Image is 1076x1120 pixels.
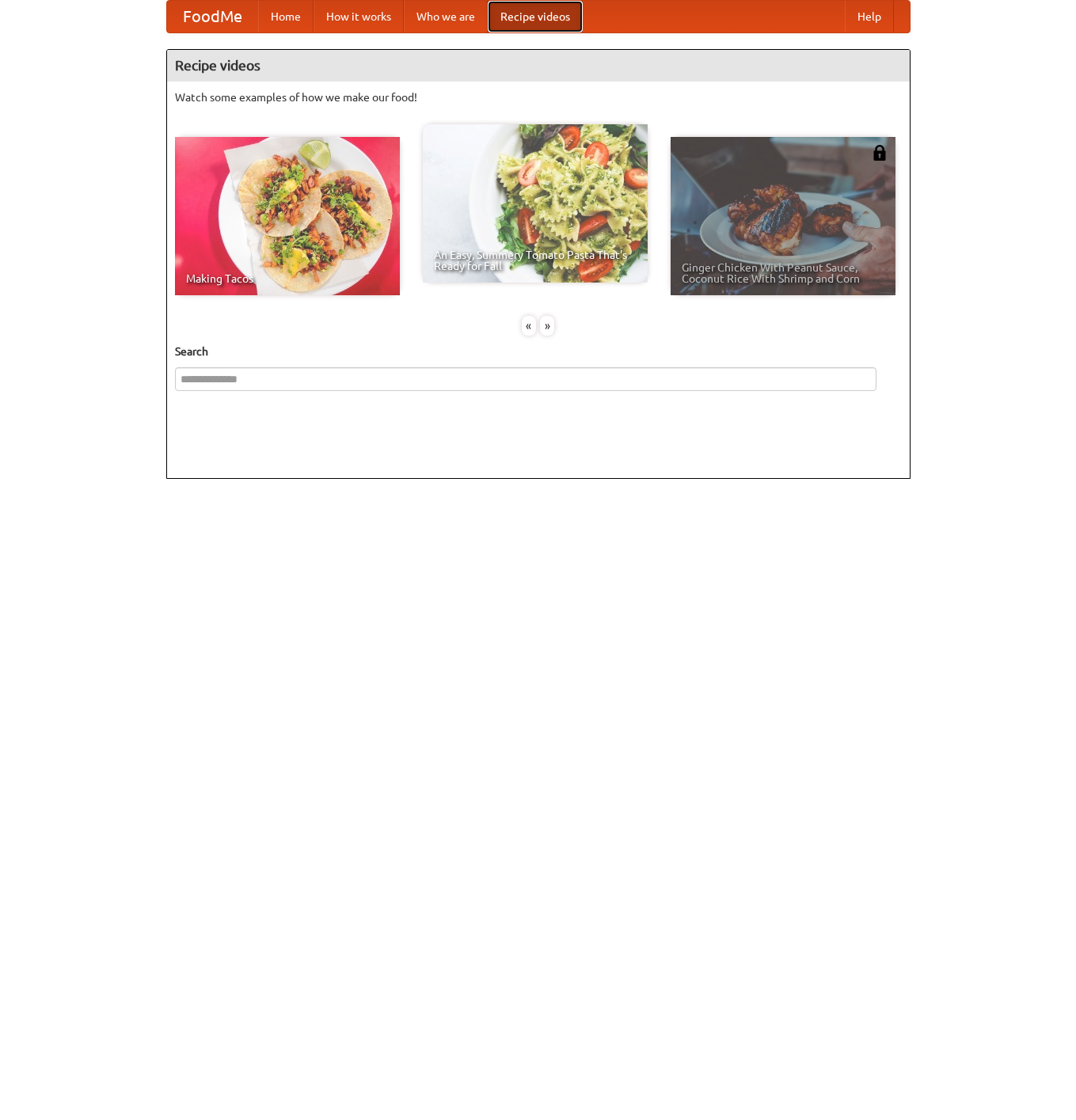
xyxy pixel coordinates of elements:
a: FoodMe [167,1,258,32]
span: Making Tacos [186,273,389,284]
a: Recipe videos [488,1,583,32]
h5: Search [175,344,902,359]
img: 483408.png [872,145,888,161]
span: An Easy, Summery Tomato Pasta That's Ready for Fall [434,249,637,271]
a: Help [845,1,894,32]
div: « [522,316,536,336]
a: Home [258,1,314,32]
div: » [540,316,554,336]
a: Who we are [404,1,488,32]
a: An Easy, Summery Tomato Pasta That's Ready for Fall [423,124,648,283]
a: How it works [314,1,404,32]
a: Making Tacos [175,137,400,295]
h4: Recipe videos [167,50,910,82]
p: Watch some examples of how we make our food! [175,89,902,105]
